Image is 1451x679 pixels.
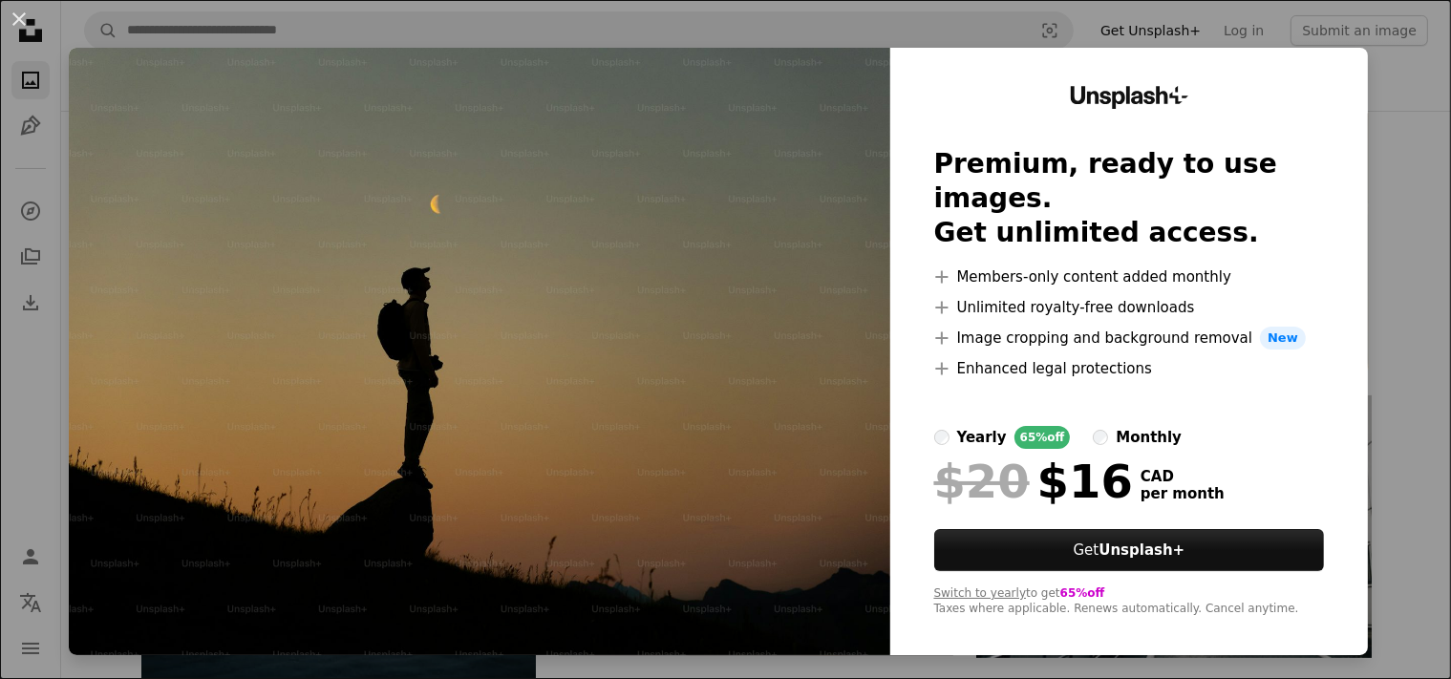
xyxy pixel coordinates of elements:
h2: Premium, ready to use images. Get unlimited access. [934,147,1325,250]
strong: Unsplash+ [1099,541,1184,559]
span: New [1260,327,1306,350]
div: yearly [957,426,1007,449]
div: $16 [934,456,1133,506]
li: Unlimited royalty-free downloads [934,296,1325,319]
li: Members-only content added monthly [934,265,1325,288]
div: 65% off [1014,426,1071,449]
span: CAD [1141,468,1225,485]
button: Switch to yearly [934,586,1027,602]
button: GetUnsplash+ [934,529,1325,571]
div: to get Taxes where applicable. Renews automatically. Cancel anytime. [934,586,1325,617]
span: 65% off [1060,586,1105,600]
span: $20 [934,456,1030,506]
input: monthly [1093,430,1108,445]
div: monthly [1116,426,1182,449]
span: per month [1141,485,1225,502]
li: Image cropping and background removal [934,327,1325,350]
input: yearly65%off [934,430,950,445]
li: Enhanced legal protections [934,357,1325,380]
